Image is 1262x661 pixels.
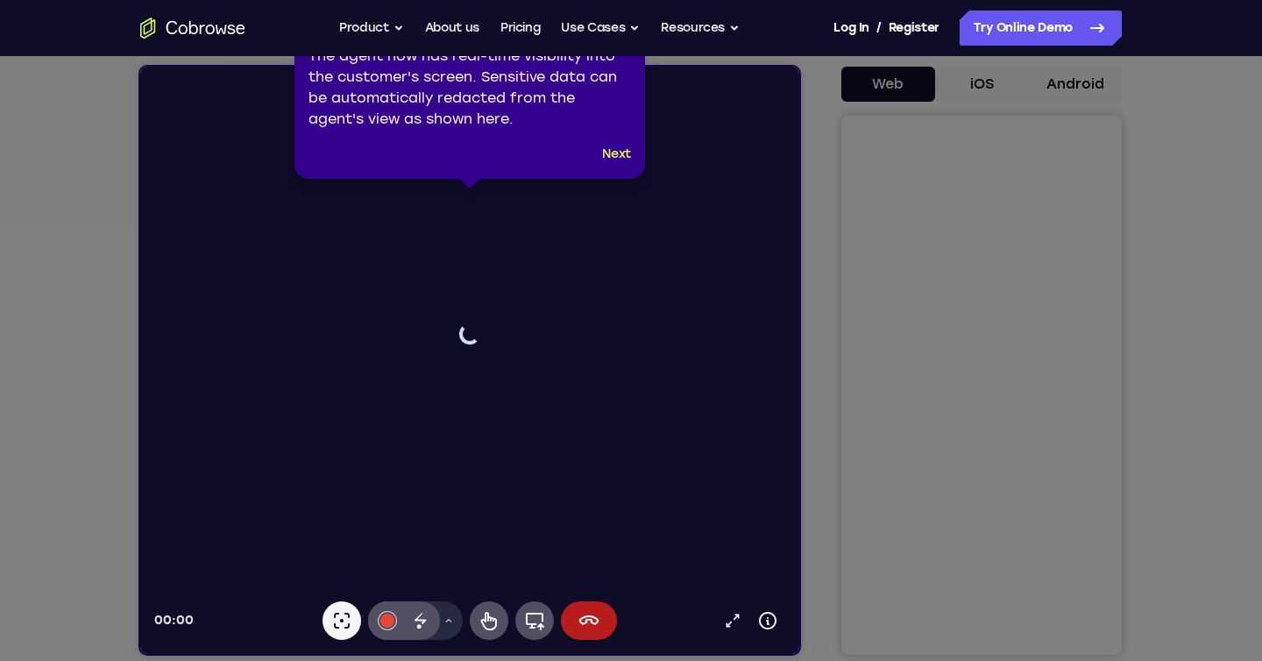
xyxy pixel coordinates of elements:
button: Next [602,144,631,165]
span: / [876,18,882,39]
button: Informação do dispositivo [610,537,645,572]
iframe: Agent [140,67,799,654]
button: Ponteiro laser [182,535,221,573]
button: Terminar sessão [421,535,477,573]
a: Try Online Demo [960,11,1122,46]
a: Pricing [500,11,541,46]
a: About us [425,11,479,46]
button: Resources [661,11,740,46]
button: Menu de ferramentas de desenho [294,535,323,573]
a: Register [889,11,939,46]
button: Dispositivo completo [375,535,414,573]
a: Log In [833,11,869,46]
button: Use Cases [561,11,640,46]
button: Cor das anotações [228,535,266,573]
button: Controlo remoto [330,535,368,573]
div: The agent now has real-time visibility into the customer's screen. Sensitive data can be automati... [308,46,631,130]
a: Popout [575,537,610,572]
a: Go to the home page [140,18,245,39]
button: Tinta que desaparece [261,535,300,573]
button: Product [339,11,404,46]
